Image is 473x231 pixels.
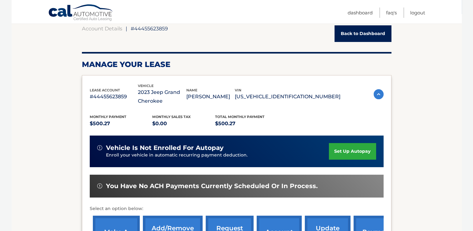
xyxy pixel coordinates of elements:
a: Cal Automotive [48,4,114,22]
p: Enroll your vehicle in automatic recurring payment deduction. [106,152,329,159]
a: FAQ's [386,8,397,18]
img: accordion-active.svg [374,89,384,99]
p: [US_VEHICLE_IDENTIFICATION_NUMBER] [235,92,340,101]
p: 2023 Jeep Grand Cherokee [138,88,186,105]
a: Back to Dashboard [335,25,391,42]
p: $0.00 [152,119,215,128]
span: vehicle [138,84,153,88]
span: You have no ACH payments currently scheduled or in process. [106,182,318,190]
a: Logout [410,8,425,18]
p: $500.27 [90,119,153,128]
span: Monthly sales Tax [152,115,191,119]
p: [PERSON_NAME] [186,92,235,101]
a: Dashboard [348,8,373,18]
span: Total Monthly Payment [215,115,264,119]
span: | [126,25,127,32]
a: Account Details [82,25,122,32]
p: $500.27 [215,119,278,128]
span: #44455623859 [131,25,168,32]
a: set up autopay [329,143,376,160]
img: alert-white.svg [97,183,102,188]
img: alert-white.svg [97,145,102,150]
span: vin [235,88,241,92]
p: Select an option below: [90,205,384,213]
h2: Manage Your Lease [82,60,391,69]
span: name [186,88,197,92]
p: #44455623859 [90,92,138,101]
span: Monthly Payment [90,115,126,119]
span: vehicle is not enrolled for autopay [106,144,224,152]
span: lease account [90,88,120,92]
